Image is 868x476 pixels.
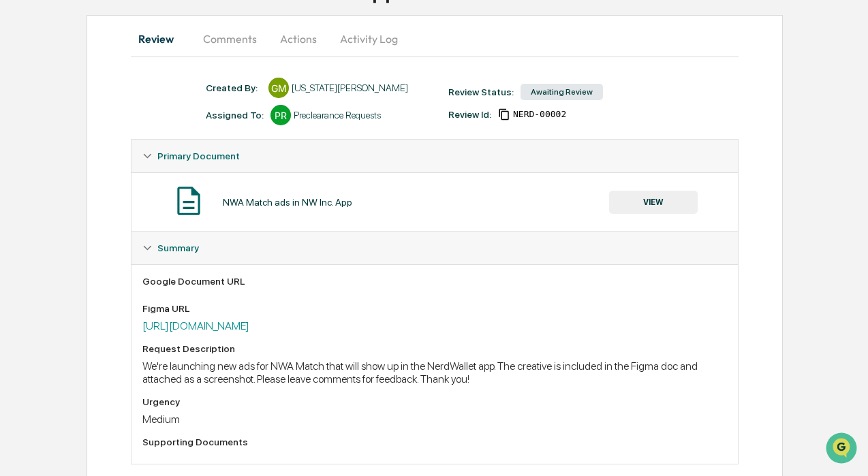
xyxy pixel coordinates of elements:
[270,105,291,125] div: PR
[142,319,249,332] a: [URL][DOMAIN_NAME]
[93,166,174,191] a: 🗄️Attestations
[96,230,165,241] a: Powered byPylon
[268,22,329,55] button: Actions
[292,82,408,93] div: [US_STATE][PERSON_NAME]
[14,104,38,129] img: 1746055101610-c473b297-6a78-478c-a979-82029cc54cd1
[329,22,409,55] button: Activity Log
[46,118,172,129] div: We're available if you need us!
[131,264,738,464] div: Summary
[131,232,738,264] div: Summary
[824,431,861,468] iframe: Open customer support
[294,110,381,121] div: Preclearance Requests
[172,184,206,218] img: Document Icon
[99,173,110,184] div: 🗄️
[142,303,727,314] div: Figma URL
[27,197,86,211] span: Data Lookup
[14,199,25,210] div: 🔎
[521,84,603,100] div: Awaiting Review
[46,104,223,118] div: Start new chat
[448,86,514,97] div: Review Status:
[142,396,727,407] div: Urgency
[142,413,727,426] div: Medium
[192,22,268,55] button: Comments
[112,172,169,185] span: Attestations
[142,343,727,354] div: Request Description
[206,110,264,121] div: Assigned To:
[8,166,93,191] a: 🖐️Preclearance
[131,140,738,172] div: Primary Document
[206,82,262,93] div: Created By: ‎ ‎
[268,78,289,98] div: GM
[513,109,566,120] span: 464ab291-0558-44f8-84e3-46f6fb87752b
[14,173,25,184] div: 🖐️
[448,109,491,120] div: Review Id:
[27,172,88,185] span: Preclearance
[232,108,248,125] button: Start new chat
[8,192,91,217] a: 🔎Data Lookup
[157,150,240,161] span: Primary Document
[223,197,352,208] div: NWA Match ads in NW Inc. App
[609,191,698,214] button: VIEW
[142,360,727,385] div: We're launching new ads for NWA Match that will show up in the NerdWallet app. The creative is in...
[14,29,248,50] p: How can we help?
[142,437,727,447] div: Supporting Documents
[131,172,738,231] div: Primary Document
[131,22,192,55] button: Review
[136,231,165,241] span: Pylon
[157,242,199,253] span: Summary
[131,22,739,55] div: secondary tabs example
[142,276,727,287] div: Google Document URL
